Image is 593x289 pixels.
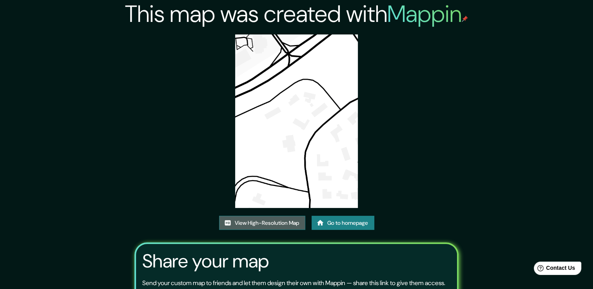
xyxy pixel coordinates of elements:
img: mappin-pin [462,16,468,22]
img: created-map [235,34,358,208]
h3: Share your map [142,250,269,272]
p: Send your custom map to friends and let them design their own with Mappin — share this link to gi... [142,278,445,288]
a: Go to homepage [312,216,374,230]
a: View High-Resolution Map [219,216,305,230]
iframe: Help widget launcher [523,258,584,280]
